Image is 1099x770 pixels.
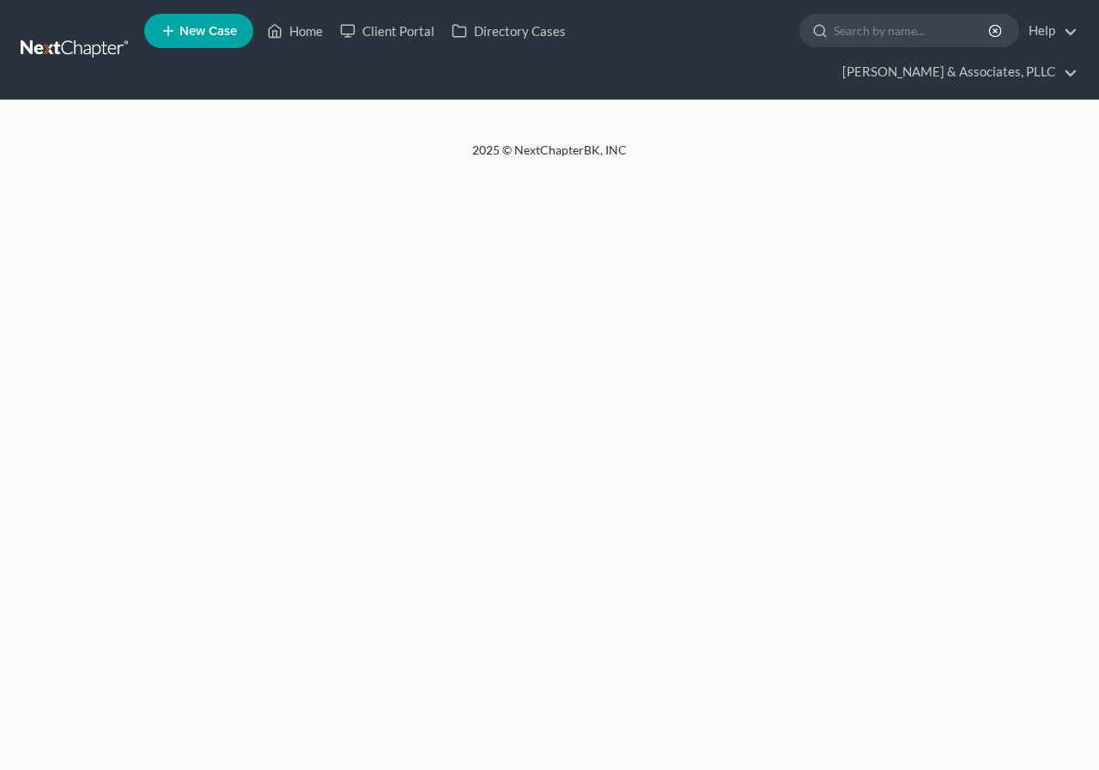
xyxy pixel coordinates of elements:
[60,142,1039,173] div: 2025 © NextChapterBK, INC
[834,15,991,46] input: Search by name...
[331,15,443,46] a: Client Portal
[834,57,1078,88] a: [PERSON_NAME] & Associates, PLLC
[179,25,237,38] span: New Case
[1020,15,1078,46] a: Help
[443,15,574,46] a: Directory Cases
[258,15,331,46] a: Home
